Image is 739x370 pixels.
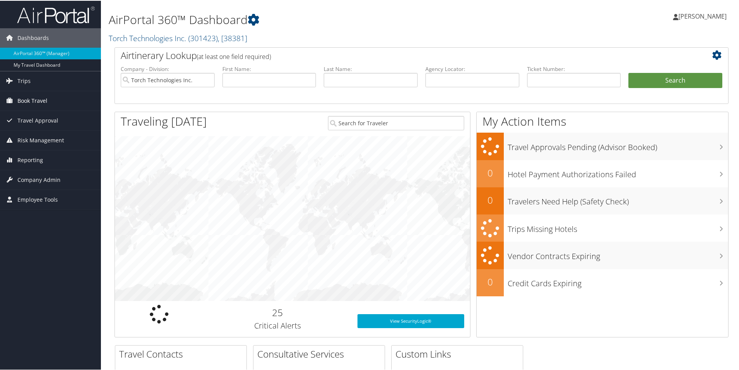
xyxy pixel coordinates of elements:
span: Book Travel [17,90,47,110]
a: Torch Technologies Inc. [109,32,247,43]
label: Company - Division: [121,64,215,72]
span: Company Admin [17,169,61,189]
span: Risk Management [17,130,64,149]
label: First Name: [222,64,316,72]
a: 0Credit Cards Expiring [477,268,728,296]
span: Employee Tools [17,189,58,209]
a: [PERSON_NAME] [673,4,734,27]
h3: Travelers Need Help (Safety Check) [508,192,728,206]
a: Travel Approvals Pending (Advisor Booked) [477,132,728,159]
img: airportal-logo.png [17,5,95,23]
h3: Travel Approvals Pending (Advisor Booked) [508,137,728,152]
h3: Hotel Payment Authorizations Failed [508,164,728,179]
a: 0Hotel Payment Authorizations Failed [477,159,728,187]
input: Search for Traveler [328,115,464,130]
h2: 0 [477,166,504,179]
span: , [ 38381 ] [218,32,247,43]
h2: Travel Contacts [119,347,246,360]
span: Trips [17,71,31,90]
h1: Traveling [DATE] [121,112,207,129]
a: View SecurityLogic® [357,313,464,327]
h3: Trips Missing Hotels [508,219,728,234]
h3: Vendor Contracts Expiring [508,246,728,261]
label: Agency Locator: [425,64,519,72]
h2: 0 [477,275,504,288]
span: (at least one field required) [197,52,271,60]
span: ( 301423 ) [188,32,218,43]
span: [PERSON_NAME] [678,11,727,20]
h1: AirPortal 360™ Dashboard [109,11,526,27]
h2: Custom Links [396,347,523,360]
label: Last Name: [324,64,418,72]
h3: Credit Cards Expiring [508,273,728,288]
a: Trips Missing Hotels [477,214,728,241]
a: Vendor Contracts Expiring [477,241,728,268]
span: Dashboards [17,28,49,47]
h1: My Action Items [477,112,728,129]
label: Ticket Number: [527,64,621,72]
h3: Critical Alerts [210,320,346,330]
h2: Airtinerary Lookup [121,48,671,61]
h2: 0 [477,193,504,206]
h2: 25 [210,305,346,318]
button: Search [628,72,722,88]
a: 0Travelers Need Help (Safety Check) [477,187,728,214]
span: Reporting [17,150,43,169]
span: Travel Approval [17,110,58,130]
h2: Consultative Services [257,347,385,360]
